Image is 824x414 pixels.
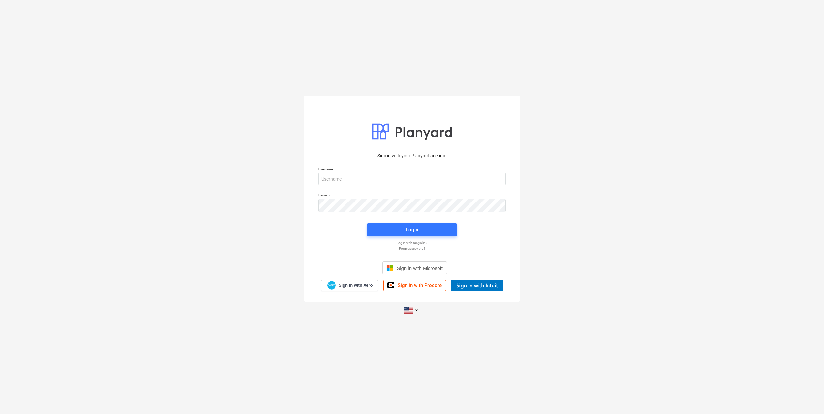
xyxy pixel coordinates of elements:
div: Login [406,225,418,234]
span: Sign in with Procore [398,282,442,288]
img: Xero logo [327,281,336,290]
p: Password [318,193,506,199]
p: Username [318,167,506,172]
a: Forgot password? [315,246,509,251]
button: Login [367,223,457,236]
input: Username [318,172,506,185]
a: Log in with magic link [315,241,509,245]
span: Sign in with Microsoft [397,265,443,271]
i: keyboard_arrow_down [413,306,420,314]
img: Microsoft logo [386,265,393,271]
a: Sign in with Xero [321,280,378,291]
span: Sign in with Xero [339,282,373,288]
a: Sign in with Procore [383,280,446,291]
p: Sign in with your Planyard account [318,153,506,159]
